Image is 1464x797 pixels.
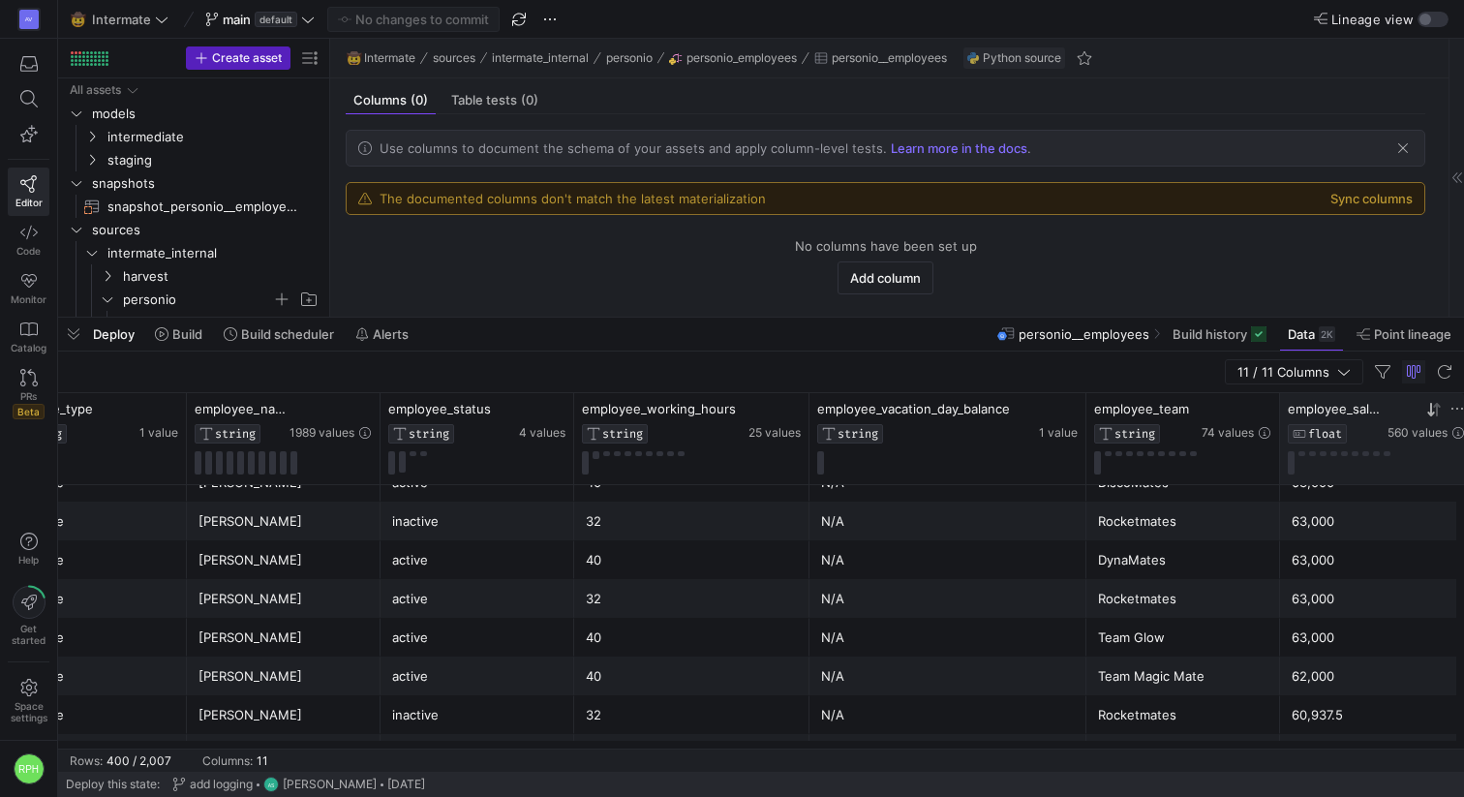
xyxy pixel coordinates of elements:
[66,288,321,311] div: Press SPACE to select this row.
[1292,541,1462,579] div: 63,000
[66,171,321,195] div: Press SPACE to select this row.
[392,735,563,773] div: active
[8,313,49,361] a: Catalog
[168,772,430,797] button: add loggingAS[PERSON_NAME][DATE]
[212,51,282,65] span: Create asset
[5,658,175,695] div: Employee
[664,46,802,70] button: personio_employees
[107,196,299,218] span: snapshot_personio__employees​​​​​​​
[1098,735,1268,773] div: Rocketmates
[1114,427,1155,441] span: STRING
[487,46,594,70] button: intermate_internal
[5,735,175,773] div: Employee
[586,619,798,657] div: 40
[821,619,1075,657] div: N/A
[93,326,135,342] span: Deploy
[198,580,369,618] div: [PERSON_NAME]
[198,735,369,773] div: [PERSON_NAME]
[1292,696,1462,734] div: 60,937.5
[1225,359,1363,384] button: 11 / 11 Columns
[257,754,268,768] div: 11
[8,361,49,427] a: PRsBeta
[66,195,321,218] a: snapshot_personio__employees​​​​​​​
[11,342,46,353] span: Catalog
[198,541,369,579] div: [PERSON_NAME]
[8,168,49,216] a: Editor
[1098,658,1268,695] div: Team Magic Mate
[838,261,933,294] button: Add column
[195,401,286,416] span: employee_name
[1098,503,1268,540] div: Rocketmates
[380,191,766,206] div: The documented columns don't match the latest materialization
[1098,541,1268,579] div: DynaMates
[5,580,175,618] div: Employee
[821,541,1075,579] div: N/A
[1237,364,1337,380] span: 11 / 11 Columns
[1039,426,1078,440] span: 1 value
[16,245,41,257] span: Code
[1292,658,1462,695] div: 62,000
[92,12,151,27] span: Intermate
[66,7,173,32] button: 🤠Intermate
[66,125,321,148] div: Press SPACE to select this row.
[66,195,321,218] div: Press SPACE to select this row.
[215,427,256,441] span: STRING
[15,197,43,208] span: Editor
[123,289,272,311] span: personio
[492,51,589,65] span: intermate_internal
[1094,401,1189,416] span: employee_team
[967,52,979,64] img: undefined
[1098,580,1268,618] div: Rocketmates
[66,218,321,241] div: Press SPACE to select this row.
[347,318,417,351] button: Alerts
[353,94,428,107] span: Columns
[891,140,1027,156] a: Learn more in the docs
[66,311,321,334] a: personio_absences​​​​​​​​
[1288,326,1315,342] span: Data
[223,12,251,27] span: main
[1348,318,1460,351] button: Point lineage
[586,503,798,540] div: 32
[66,102,321,125] div: Press SPACE to select this row.
[66,241,321,264] div: Press SPACE to select this row.
[200,7,320,32] button: maindefault
[8,670,49,732] a: Spacesettings
[1279,318,1344,351] button: Data2K
[521,94,538,107] span: (0)
[198,503,369,540] div: [PERSON_NAME]
[107,754,171,768] div: 400 / 2,007
[19,10,39,29] div: AV
[821,735,1075,773] div: N/A
[215,318,343,351] button: Build scheduler
[1292,503,1462,540] div: 63,000
[433,51,475,65] span: sources
[5,619,175,657] div: Employee
[8,216,49,264] a: Code
[582,401,736,416] span: employee_working_hours
[838,427,878,441] span: STRING
[11,293,46,305] span: Monitor
[342,46,420,70] button: 🤠Intermate
[92,103,319,125] span: models
[686,51,797,65] span: personio_employees
[5,503,175,540] div: Employee
[241,326,334,342] span: Build scheduler
[139,426,178,440] span: 1 value
[202,754,253,768] div: Columns:
[190,778,253,791] span: add logging
[138,312,319,334] span: personio_absences​​​​​​​​
[387,778,425,791] span: [DATE]
[5,696,175,734] div: Employee
[364,51,415,65] span: Intermate
[107,242,319,264] span: intermate_internal
[186,46,290,70] button: Create asset
[451,94,538,107] span: Table tests
[8,749,49,789] button: RPH
[8,524,49,574] button: Help
[821,696,1075,734] div: N/A
[392,541,563,579] div: active
[8,3,49,36] a: AV
[92,219,319,241] span: sources
[290,426,354,440] span: 1989 values
[1292,619,1462,657] div: 63,000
